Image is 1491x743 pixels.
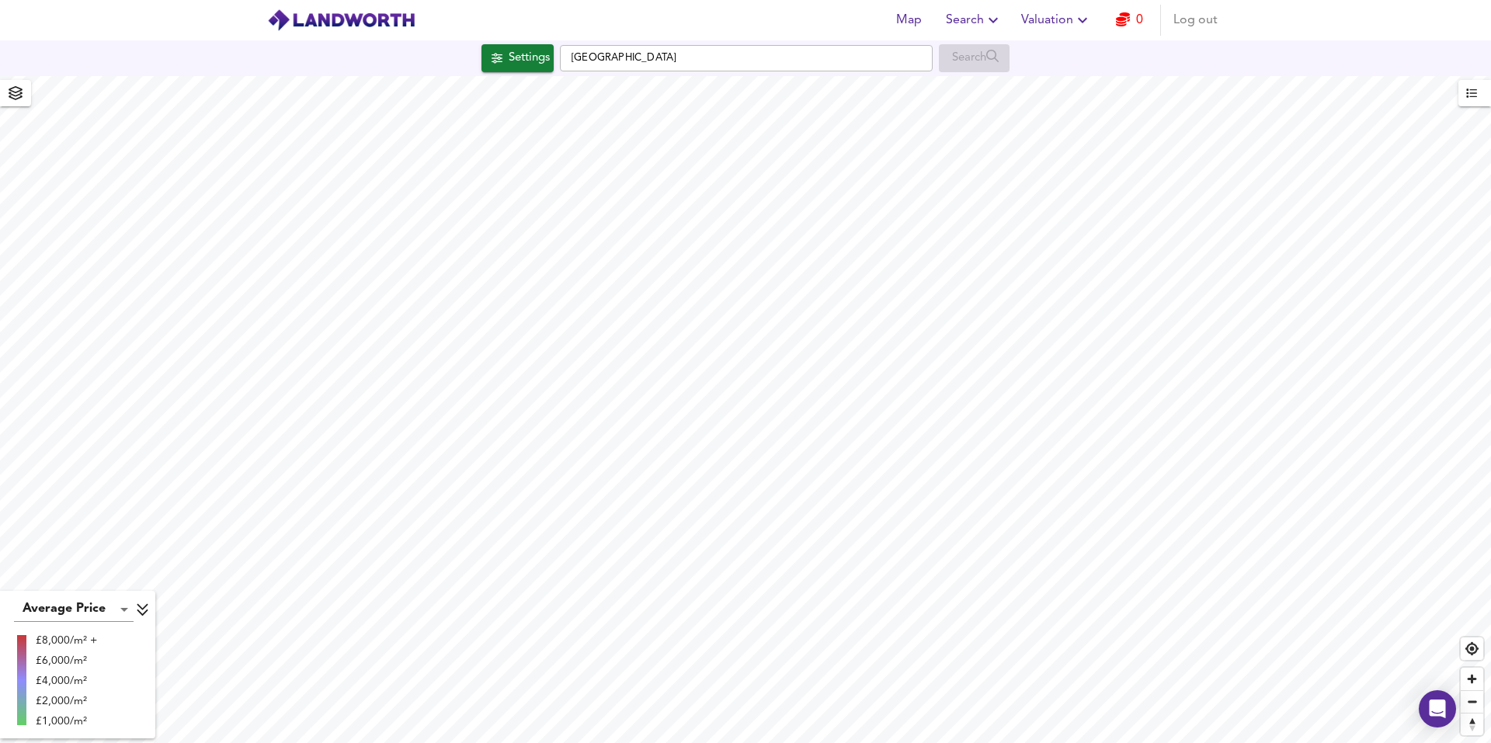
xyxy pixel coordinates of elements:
span: Search [946,9,1003,31]
span: Zoom out [1461,691,1483,713]
button: Search [940,5,1009,36]
span: Valuation [1021,9,1092,31]
img: logo [267,9,415,32]
div: £6,000/m² [36,653,97,668]
button: Reset bearing to north [1461,713,1483,735]
div: £2,000/m² [36,693,97,709]
button: Find my location [1461,637,1483,660]
div: Click to configure Search Settings [481,44,554,72]
div: £8,000/m² + [36,633,97,648]
div: Open Intercom Messenger [1419,690,1456,727]
div: Settings [509,48,550,68]
span: Log out [1173,9,1218,31]
div: Average Price [14,597,134,622]
span: Reset bearing to north [1461,713,1483,735]
button: 0 [1104,5,1154,36]
input: Enter a location... [560,45,933,71]
button: Log out [1167,5,1224,36]
button: Map [884,5,933,36]
button: Settings [481,44,554,72]
button: Zoom out [1461,690,1483,713]
div: £1,000/m² [36,713,97,729]
span: Map [890,9,927,31]
button: Zoom in [1461,668,1483,690]
a: 0 [1116,9,1143,31]
div: £4,000/m² [36,673,97,689]
button: Valuation [1015,5,1098,36]
div: Enable a Source before running a Search [939,44,1010,72]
